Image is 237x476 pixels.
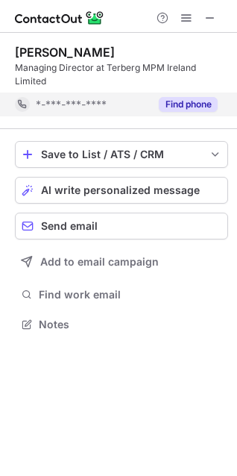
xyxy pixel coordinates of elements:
div: [PERSON_NAME] [15,45,115,60]
img: ContactOut v5.3.10 [15,9,104,27]
button: Find work email [15,284,228,305]
div: Save to List / ATS / CRM [41,148,202,160]
button: save-profile-one-click [15,141,228,168]
button: Add to email campaign [15,248,228,275]
button: AI write personalized message [15,177,228,204]
button: Notes [15,314,228,335]
div: Managing Director at Terberg MPM Ireland Limited [15,61,228,88]
span: Add to email campaign [40,256,159,268]
span: Find work email [39,288,222,301]
button: Reveal Button [159,97,218,112]
span: Notes [39,318,222,331]
button: Send email [15,213,228,239]
span: AI write personalized message [41,184,200,196]
span: Send email [41,220,98,232]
